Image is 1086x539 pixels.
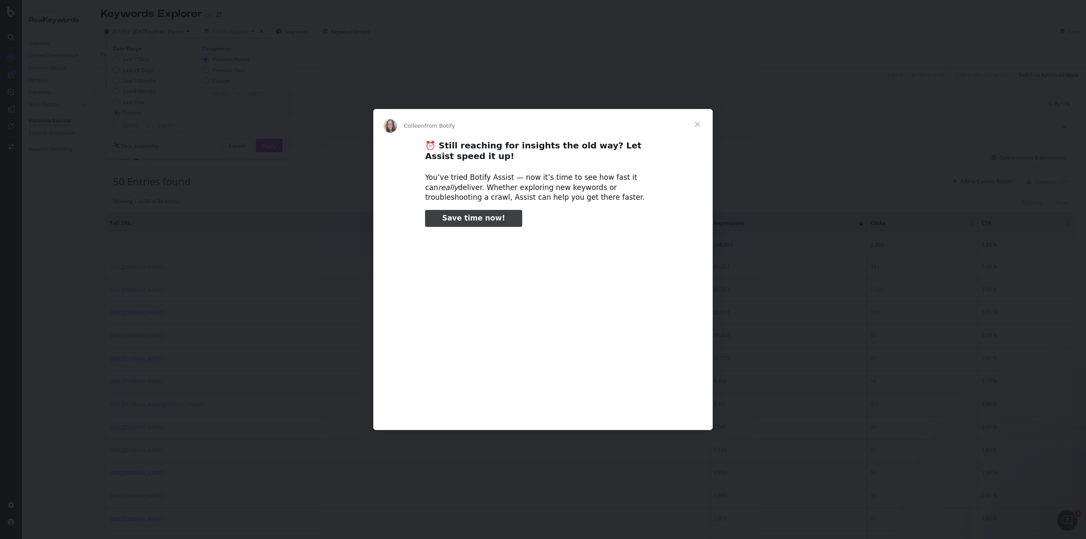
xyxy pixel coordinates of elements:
[404,123,425,129] span: Colleen
[438,183,458,192] i: really
[425,210,522,227] a: Save time now!
[425,173,661,203] div: You’ve tried Botify Assist — now it’s time to see how fast it can deliver. Whether exploring new ...
[682,109,713,140] span: Close
[425,123,455,129] span: from Botify
[425,140,661,166] h2: ⏰ Still reaching for insights the old way? Let Assist speed it up!
[383,119,397,133] img: Profile image for Colleen
[366,234,720,411] video: Play video
[442,214,505,222] span: Save time now!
